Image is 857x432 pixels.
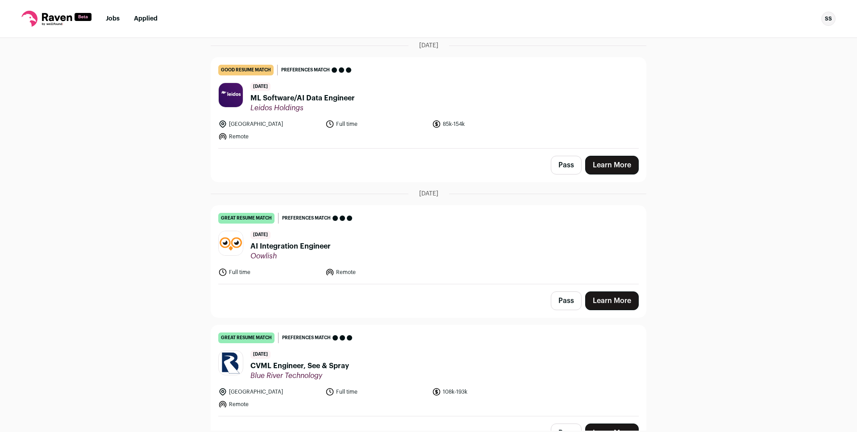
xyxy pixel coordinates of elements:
div: great resume match [218,332,275,343]
span: CVML Engineer, See & Spray [250,361,349,371]
span: Leidos Holdings [250,104,355,112]
img: a7ec0001077499164745cd78a8c8359d54afcb7b77d9851442aa57dcd6560142.png [219,351,243,375]
div: great resume match [218,213,275,224]
a: Learn More [585,291,639,310]
div: SS [821,12,836,26]
span: AI Integration Engineer [250,241,331,252]
li: Remote [218,132,320,141]
li: 108k-193k [432,387,534,396]
button: Pass [551,156,582,174]
a: great resume match Preferences match [DATE] CVML Engineer, See & Spray Blue River Technology [GEO... [211,325,646,416]
span: [DATE] [419,189,438,198]
span: ML Software/AI Data Engineer [250,93,355,104]
button: Pass [551,291,582,310]
span: [DATE] [250,83,270,91]
a: Learn More [585,156,639,174]
li: [GEOGRAPHIC_DATA] [218,120,320,129]
span: [DATE] [250,350,270,359]
span: Blue River Technology [250,371,349,380]
span: Preferences match [281,66,330,75]
button: Open dropdown [821,12,836,26]
li: Full time [325,120,427,129]
li: Full time [218,268,320,277]
span: Oowlish [250,252,331,261]
li: [GEOGRAPHIC_DATA] [218,387,320,396]
a: Applied [134,16,158,22]
img: 3b1b1cd2ab0c6445b475569198bfd85317ef2325ff25dc5d81e7a10a29de85a8.jpg [219,83,243,107]
div: good resume match [218,65,274,75]
img: 8cc2f6b3a228c465265761d576e648c63fdae8d4f1226d42b252eff5c409b4a0.jpg [219,231,243,255]
a: great resume match Preferences match [DATE] AI Integration Engineer Oowlish Full time Remote [211,206,646,284]
a: good resume match Preferences match [DATE] ML Software/AI Data Engineer Leidos Holdings [GEOGRAPH... [211,58,646,148]
a: Jobs [106,16,120,22]
span: [DATE] [250,231,270,239]
span: Preferences match [282,214,331,223]
li: Full time [325,387,427,396]
li: Remote [325,268,427,277]
span: [DATE] [419,41,438,50]
span: Preferences match [282,333,331,342]
li: Remote [218,400,320,409]
li: 85k-154k [432,120,534,129]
